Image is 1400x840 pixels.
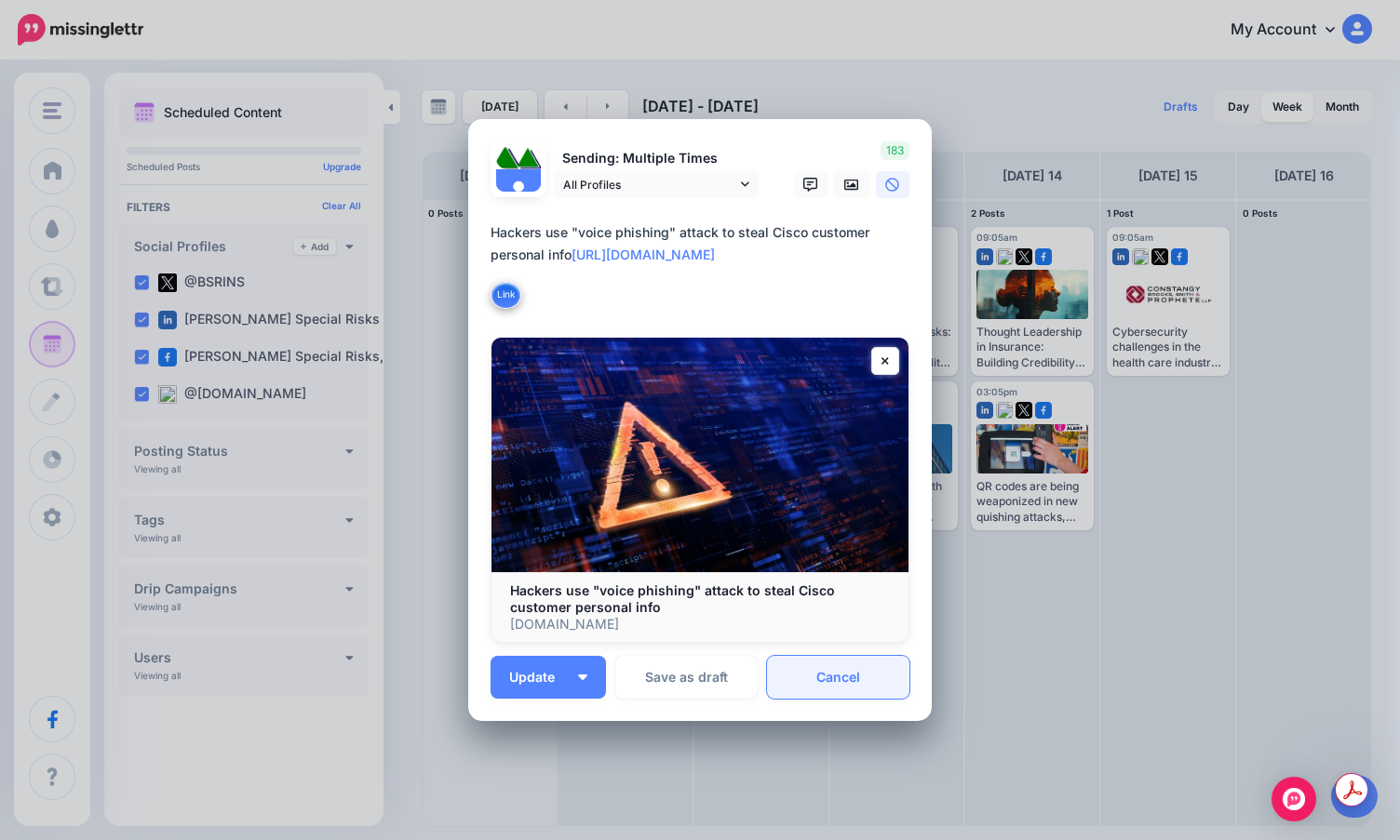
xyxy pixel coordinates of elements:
span: Update [509,671,569,684]
img: 379531_475505335829751_837246864_n-bsa122537.jpg [496,147,518,169]
b: Hackers use "voice phishing" attack to steal Cisco customer personal info [510,582,835,615]
img: 1Q3z5d12-75797.jpg [518,147,541,169]
a: All Profiles [554,171,759,198]
p: All unsent social profiles for this post will use this new time. [639,795,910,838]
p: [DOMAIN_NAME] [510,616,890,633]
img: Hackers use "voice phishing" attack to steal Cisco customer personal info [491,338,909,572]
p: Sending: Multiple Times [554,148,759,169]
button: Update [491,656,606,699]
a: Cancel [767,656,909,699]
span: All Profiles [563,175,736,194]
img: arrow-down-white.png [578,674,587,680]
button: Link [491,281,521,309]
img: user_default_image.png [496,169,541,214]
a: Increment Minute [558,749,615,792]
div: Open Intercom Messenger [1272,777,1316,821]
p: Set a time from the left if you'd like to send this post at a specific time. [639,743,910,786]
div: Hackers use "voice phishing" attack to steal Cisco customer personal info [491,221,919,266]
a: Increment Hour [491,749,549,792]
span: 183 [881,141,909,160]
button: Save as draft [615,656,758,699]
